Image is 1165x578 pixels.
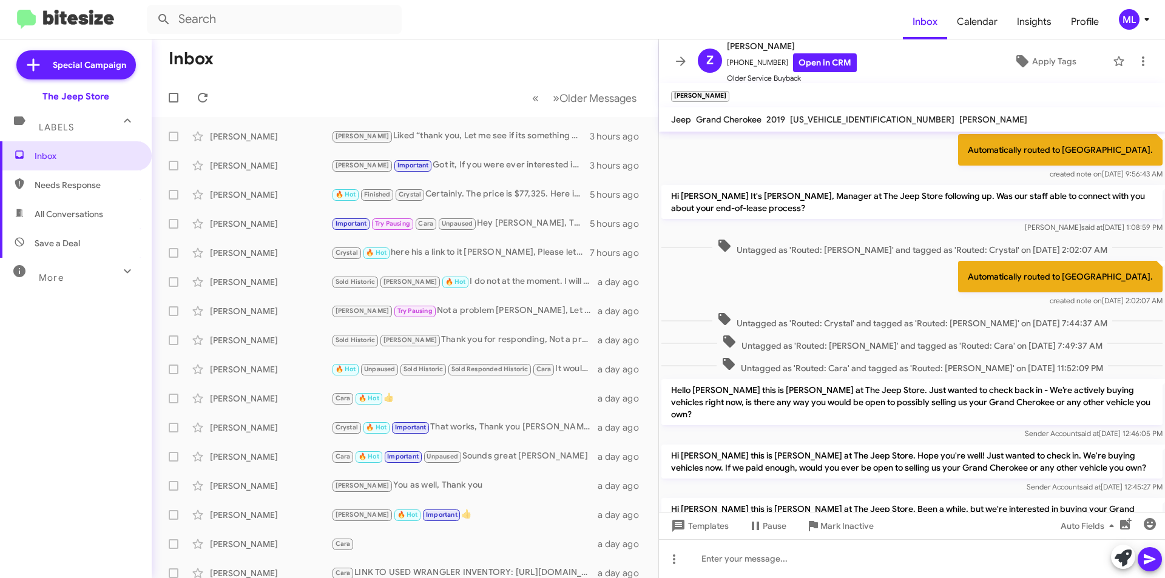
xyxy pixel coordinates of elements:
[210,160,331,172] div: [PERSON_NAME]
[375,220,410,227] span: Try Pausing
[336,307,390,315] span: [PERSON_NAME]
[1109,9,1152,30] button: ML
[1050,296,1102,305] span: created note on
[210,480,331,492] div: [PERSON_NAME]
[418,220,433,227] span: Cara
[427,452,458,460] span: Unpaused
[1051,515,1129,537] button: Auto Fields
[383,336,437,344] span: [PERSON_NAME]
[210,451,331,463] div: [PERSON_NAME]
[525,86,546,110] button: Previous
[336,482,390,489] span: [PERSON_NAME]
[590,160,649,172] div: 3 hours ago
[796,515,883,537] button: Mark Inactive
[336,161,390,169] span: [PERSON_NAME]
[404,365,444,373] span: Sold Historic
[1119,9,1140,30] div: ML
[1061,515,1119,537] span: Auto Fields
[336,423,358,431] span: Crystal
[669,515,729,537] span: Templates
[383,278,437,286] span: [PERSON_NAME]
[727,53,857,72] span: [PHONE_NUMBER]
[336,249,358,257] span: Crystal
[598,480,649,492] div: a day ago
[947,4,1007,39] a: Calendar
[1079,482,1101,491] span: said at
[336,336,376,344] span: Sold Historic
[210,422,331,434] div: [PERSON_NAME]
[545,86,644,110] button: Next
[1007,4,1061,39] span: Insights
[35,208,103,220] span: All Conversations
[590,218,649,230] div: 5 hours ago
[598,509,649,521] div: a day ago
[1078,429,1099,438] span: said at
[598,276,649,288] div: a day ago
[661,379,1163,425] p: Hello [PERSON_NAME] this is [PERSON_NAME] at The Jeep Store. Just wanted to check back in - We’re...
[331,129,590,143] div: Liked “thank you, Let me see if its something my used car manager would be interested in.”
[717,334,1107,352] span: Untagged as 'Routed: [PERSON_NAME]' and tagged as 'Routed: Cara' on [DATE] 7:49:37 AM
[598,334,649,346] div: a day ago
[397,511,418,519] span: 🔥 Hot
[696,114,761,125] span: Grand Cherokee
[210,509,331,521] div: [PERSON_NAME]
[659,515,738,537] button: Templates
[42,90,109,102] div: The Jeep Store
[590,130,649,143] div: 3 hours ago
[525,86,644,110] nav: Page navigation example
[359,394,379,402] span: 🔥 Hot
[387,452,419,460] span: Important
[717,357,1108,374] span: Untagged as 'Routed: Cara' and tagged as 'Routed: [PERSON_NAME]' on [DATE] 11:52:09 PM
[903,4,947,39] span: Inbox
[1027,482,1163,491] span: Sender Account [DATE] 12:45:27 PM
[1081,223,1103,232] span: said at
[331,508,598,522] div: 👍
[763,515,786,537] span: Pause
[336,278,376,286] span: Sold Historic
[331,420,598,434] div: That works, Thank you [PERSON_NAME].
[35,237,80,249] span: Save a Deal
[1050,169,1163,178] span: [DATE] 9:56:43 AM
[210,538,331,550] div: [PERSON_NAME]
[336,511,390,519] span: [PERSON_NAME]
[397,307,433,315] span: Try Pausing
[331,217,590,230] div: Hey [PERSON_NAME], This is [PERSON_NAME] lefthand at the jeep store in [GEOGRAPHIC_DATA]. Hope yo...
[331,275,598,289] div: I do not at the moment. I will keep an eye out.
[1032,50,1076,72] span: Apply Tags
[590,247,649,259] div: 7 hours ago
[958,134,1163,166] p: Automatically routed to [GEOGRAPHIC_DATA].
[336,365,356,373] span: 🔥 Hot
[359,452,379,460] span: 🔥 Hot
[336,452,351,460] span: Cara
[336,220,367,227] span: Important
[331,158,590,172] div: Got it, If you were ever interested in selling it out right or trading it let me know. We are cur...
[553,90,559,106] span: »
[959,114,1027,125] span: [PERSON_NAME]
[1061,4,1109,39] span: Profile
[1025,223,1163,232] span: [PERSON_NAME] [DATE] 1:08:59 PM
[364,365,396,373] span: Unpaused
[598,538,649,550] div: a day ago
[559,92,637,105] span: Older Messages
[210,218,331,230] div: [PERSON_NAME]
[661,185,1163,219] p: Hi [PERSON_NAME] It's [PERSON_NAME], Manager at The Jeep Store following up. Was our staff able t...
[336,132,390,140] span: [PERSON_NAME]
[336,569,351,577] span: Cara
[210,392,331,405] div: [PERSON_NAME]
[598,451,649,463] div: a day ago
[331,333,598,347] div: Thank you for responding, Not a problem. Should you need help with anything in the future please ...
[395,423,427,431] span: Important
[982,50,1107,72] button: Apply Tags
[331,479,598,492] div: You as well, Thank you
[169,49,214,69] h1: Inbox
[442,220,473,227] span: Unpaused
[210,334,331,346] div: [PERSON_NAME]
[366,423,387,431] span: 🔥 Hot
[536,365,552,373] span: Cara
[210,189,331,201] div: [PERSON_NAME]
[336,394,351,402] span: Cara
[336,540,351,548] span: Cara
[210,363,331,375] div: [PERSON_NAME]
[598,305,649,317] div: a day ago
